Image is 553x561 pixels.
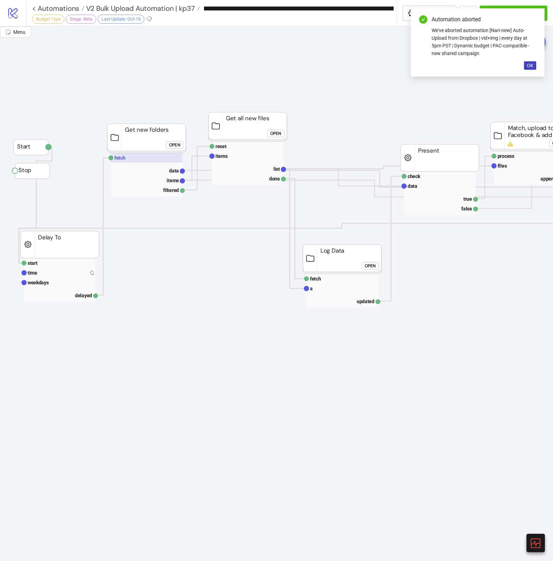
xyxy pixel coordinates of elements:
[267,130,285,137] button: Open
[28,280,49,285] text: weekdays
[215,144,227,149] text: reset
[28,270,37,276] text: time
[459,6,477,21] button: ...
[273,166,280,172] text: list
[310,286,313,291] text: a
[432,26,536,57] div: We've aborted automation [Nari-new] Auto-Upload from Dropbox | vid+img | every day at 5pm PST | D...
[365,262,376,270] div: Open
[524,61,536,70] button: OK
[66,15,96,24] div: Stage: Beta
[84,5,200,12] a: V2 Bulk Upload Automation | kp37
[166,141,183,149] button: Open
[480,6,547,21] button: Run Automation
[28,260,38,266] text: start
[6,30,10,34] span: radius-bottomright
[362,262,379,270] button: Open
[98,15,144,24] div: Last Update: Oct-15
[419,15,427,24] span: check-circle
[215,153,228,159] text: items
[498,153,514,159] text: process
[114,155,126,161] text: fetch
[408,183,417,189] text: data
[167,178,179,183] text: items
[408,174,421,179] text: check
[310,276,321,282] text: fetch
[13,29,25,35] span: Menu
[84,4,195,13] span: V2 Bulk Upload Automation | kp37
[403,6,457,21] button: To Widgets
[32,5,84,12] a: < Automations
[270,130,281,138] div: Open
[32,15,65,24] div: Budget Type
[169,168,179,174] text: data
[527,63,533,68] span: OK
[498,163,507,169] text: files
[432,15,536,24] div: Automation aborted
[169,141,180,149] div: Open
